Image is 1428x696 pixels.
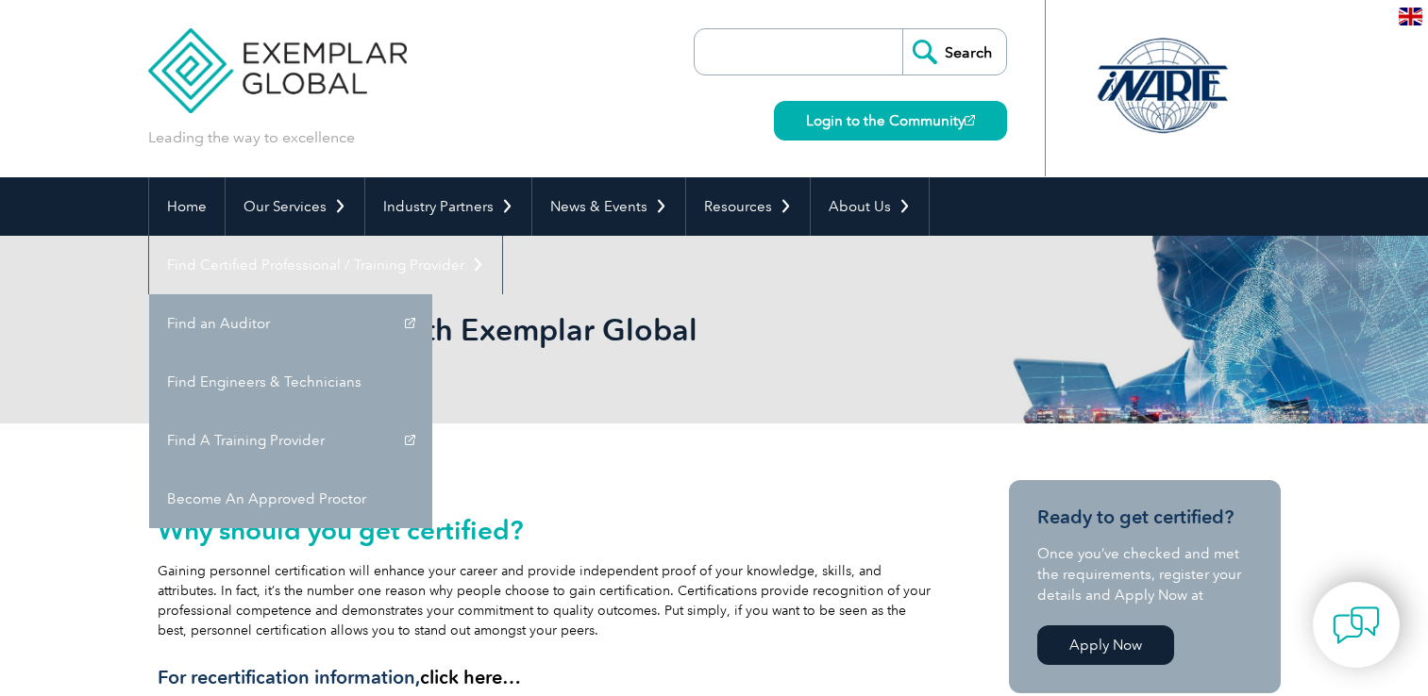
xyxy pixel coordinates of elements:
a: Become An Approved Proctor [149,470,432,528]
a: Find A Training Provider [149,411,432,470]
h3: Ready to get certified? [1037,505,1252,529]
a: Find an Auditor [149,294,432,353]
p: Once you’ve checked and met the requirements, register your details and Apply Now at [1037,543,1252,605]
p: Leading the way to excellence [148,127,355,148]
h3: For recertification information, [158,666,932,689]
a: Login to the Community [774,101,1007,141]
a: News & Events [532,177,685,236]
a: Find Engineers & Technicians [149,353,432,411]
a: Apply Now [1037,625,1174,665]
a: click here… [420,666,521,688]
input: Search [902,29,1006,75]
h2: Why should you get certified? [158,515,932,545]
img: contact-chat.png [1333,602,1380,649]
a: About Us [811,177,929,236]
a: Industry Partners [365,177,531,236]
img: open_square.png [965,115,975,125]
div: Gaining personnel certification will enhance your career and provide independent proof of your kn... [158,515,932,689]
a: Resources [686,177,810,236]
a: Find Certified Professional / Training Provider [149,236,502,294]
img: en [1399,8,1422,25]
a: Home [149,177,225,236]
a: Our Services [226,177,364,236]
h1: Getting Certified with Exemplar Global [148,311,873,348]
